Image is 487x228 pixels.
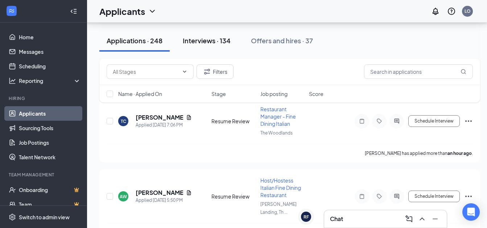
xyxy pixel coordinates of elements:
div: LO [465,8,471,14]
svg: ChevronUp [418,215,426,223]
a: TeamCrown [19,197,81,212]
a: Sourcing Tools [19,121,81,135]
span: Stage [211,90,226,97]
b: an hour ago [447,151,472,156]
div: AW [120,193,127,200]
svg: Ellipses [464,192,473,201]
a: Applicants [19,106,81,121]
button: ComposeMessage [403,213,415,225]
div: Reporting [19,77,81,84]
h1: Applicants [99,5,145,17]
span: The Woodlands [260,130,293,136]
svg: Notifications [431,7,440,16]
div: Interviews · 134 [183,36,231,45]
svg: Filter [203,67,211,76]
a: Scheduling [19,59,81,73]
div: Open Intercom Messenger [462,203,480,221]
a: Job Postings [19,135,81,150]
div: Hiring [9,95,79,101]
h5: [PERSON_NAME] [136,113,183,121]
a: Messages [19,44,81,59]
button: Schedule Interview [408,115,460,127]
h5: [PERSON_NAME] [136,189,183,197]
div: Team Management [9,172,79,178]
svg: Collapse [70,8,77,15]
div: Offers and hires · 37 [251,36,313,45]
svg: Document [186,115,192,120]
button: Schedule Interview [408,191,460,202]
span: [PERSON_NAME] Landing, Th ... [260,201,297,215]
div: RF [304,214,309,220]
a: OnboardingCrown [19,183,81,197]
div: Applied [DATE] 7:06 PM [136,121,192,129]
button: Filter Filters [197,64,234,79]
button: Minimize [429,213,441,225]
div: Applied [DATE] 5:50 PM [136,197,192,204]
svg: Note [358,193,366,199]
div: Applications · 248 [107,36,162,45]
svg: ActiveChat [392,118,401,124]
div: Resume Review [211,193,256,200]
svg: QuestionInfo [447,7,456,16]
svg: Ellipses [464,117,473,125]
a: Talent Network [19,150,81,164]
span: Score [309,90,323,97]
svg: WorkstreamLogo [8,7,15,15]
div: TC [121,118,126,124]
h3: Chat [330,215,343,223]
svg: ComposeMessage [405,215,413,223]
div: Resume Review [211,117,256,125]
span: Restaurant Manager - Fine Dining Italian [260,106,296,127]
svg: Tag [375,118,384,124]
p: [PERSON_NAME] has applied more than . [365,150,473,156]
svg: Analysis [9,77,16,84]
svg: ActiveChat [392,193,401,199]
svg: Document [186,190,192,196]
span: Name · Applied On [118,90,162,97]
svg: ChevronDown [148,7,157,16]
svg: Settings [9,213,16,221]
div: Switch to admin view [19,213,70,221]
svg: Minimize [431,215,439,223]
svg: Note [358,118,366,124]
button: ChevronUp [416,213,428,225]
input: Search in applications [364,64,473,79]
span: Host/Hostess Italian Fine Dining Restaurant [260,177,301,198]
span: Job posting [260,90,288,97]
input: All Stages [113,68,179,76]
svg: ChevronDown [182,69,187,75]
svg: Tag [375,193,384,199]
svg: MagnifyingGlass [461,69,466,75]
a: Home [19,30,81,44]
